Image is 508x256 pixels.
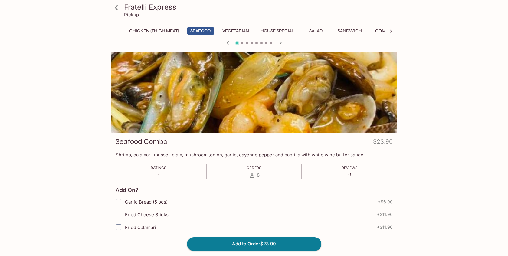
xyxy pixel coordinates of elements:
span: Reviews [342,165,358,170]
span: + $11.90 [377,225,393,230]
button: Vegetarian [219,27,252,35]
button: Seafood [187,27,214,35]
button: Chicken (Thigh Meat) [126,27,182,35]
div: Seafood Combo [111,52,397,133]
p: 0 [342,171,358,177]
p: Pickup [124,12,139,18]
button: House Special [257,27,297,35]
span: Fried Cheese Sticks [125,212,169,218]
button: Salad [302,27,329,35]
p: - [151,171,166,177]
span: Orders [247,165,261,170]
button: Add to Order$23.90 [187,237,321,251]
span: Garlic Bread (5 pcs) [125,199,168,205]
span: Ratings [151,165,166,170]
h3: Fratelli Express [124,2,395,12]
button: Sandwich [334,27,365,35]
span: 8 [257,172,260,178]
span: + $6.90 [378,199,393,204]
h4: $23.90 [373,137,393,149]
button: Combo [370,27,397,35]
span: Fried Calamari [125,224,156,230]
p: Shrimp, calamari, mussel, clam, mushroom ,onion, garlic, cayenne pepper and paprika with white wi... [116,152,393,158]
h4: Add On? [116,187,138,194]
h3: Seafood Combo [116,137,167,146]
span: + $11.90 [377,212,393,217]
